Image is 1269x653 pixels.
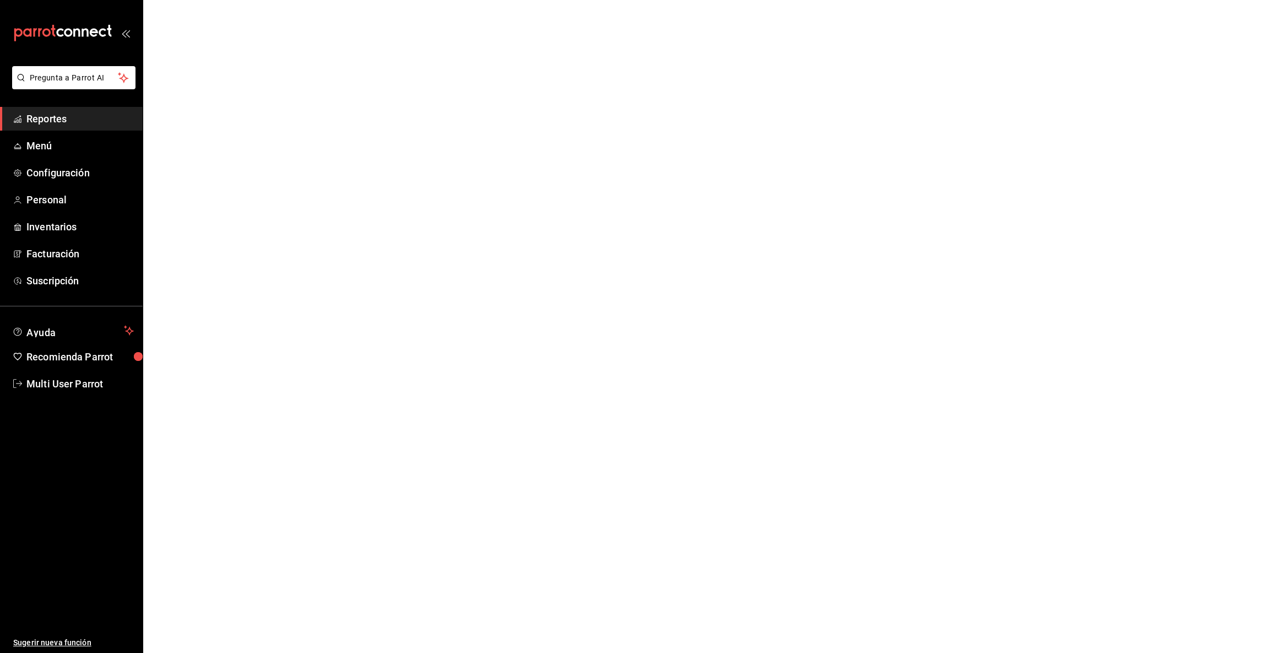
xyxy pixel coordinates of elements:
[26,376,134,391] span: Multi User Parrot
[26,349,134,364] span: Recomienda Parrot
[121,29,130,37] button: open_drawer_menu
[12,66,135,89] button: Pregunta a Parrot AI
[26,273,134,288] span: Suscripción
[13,637,134,649] span: Sugerir nueva función
[26,138,134,153] span: Menú
[26,219,134,234] span: Inventarios
[30,72,118,84] span: Pregunta a Parrot AI
[8,80,135,91] a: Pregunta a Parrot AI
[26,165,134,180] span: Configuración
[26,192,134,207] span: Personal
[26,111,134,126] span: Reportes
[26,246,134,261] span: Facturación
[26,324,120,337] span: Ayuda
